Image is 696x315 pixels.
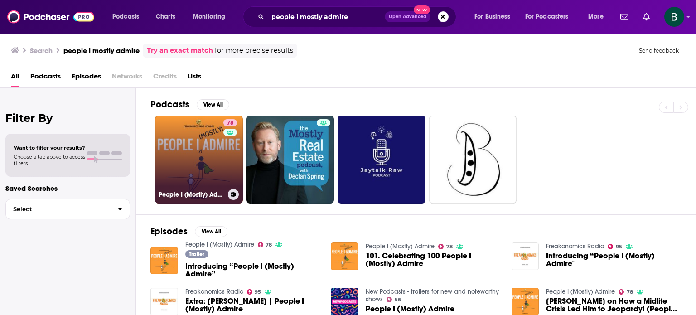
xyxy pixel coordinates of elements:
[519,10,582,24] button: open menu
[546,242,604,250] a: Freakonomics Radio
[197,99,229,110] button: View All
[366,305,454,313] a: People I (Mostly) Admire
[159,191,224,199] h3: People I (Mostly) Admire
[227,119,233,128] span: 78
[525,10,569,23] span: For Podcasters
[617,9,632,24] a: Show notifications dropdown
[664,7,684,27] span: Logged in as betsy46033
[150,10,181,24] a: Charts
[7,8,94,25] img: Podchaser - Follow, Share and Rate Podcasts
[150,99,189,110] h2: Podcasts
[616,245,622,249] span: 95
[546,288,615,296] a: People I (Mostly) Admire
[627,290,633,294] span: 78
[72,69,101,87] a: Episodes
[150,247,178,275] img: Introducing “People I (Mostly) Admire”
[5,199,130,219] button: Select
[112,69,142,87] span: Networks
[30,46,53,55] h3: Search
[155,116,243,204] a: 78People I (Mostly) Admire
[147,45,213,56] a: Try an exact match
[11,69,19,87] a: All
[223,119,237,126] a: 78
[608,244,622,249] a: 95
[185,262,320,278] a: Introducing “People I (Mostly) Admire”
[619,289,633,295] a: 78
[106,10,151,24] button: open menu
[582,10,615,24] button: open menu
[185,288,243,296] a: Freakonomics Radio
[5,111,130,125] h2: Filter By
[5,184,130,193] p: Saved Searches
[387,297,401,302] a: 56
[14,154,85,166] span: Choose a tab above to access filters.
[512,242,539,270] img: Introducing “People I (Mostly) Admire"
[195,226,227,237] button: View All
[112,10,139,23] span: Podcasts
[468,10,522,24] button: open menu
[30,69,61,87] a: Podcasts
[331,242,358,270] img: 101. Celebrating 100 People I (Mostly) Admire
[395,298,401,302] span: 56
[251,6,465,27] div: Search podcasts, credits, & more...
[366,252,501,267] a: 101. Celebrating 100 People I (Mostly) Admire
[185,241,254,248] a: People I (Mostly) Admire
[187,10,237,24] button: open menu
[414,5,430,14] span: New
[247,289,261,295] a: 95
[185,297,320,313] a: Extra: Ken Burns | People I (Mostly) Admire
[588,10,604,23] span: More
[639,9,653,24] a: Show notifications dropdown
[150,226,188,237] h2: Episodes
[63,46,140,55] h3: people i mostly admire
[268,10,385,24] input: Search podcasts, credits, & more...
[366,242,435,250] a: People I (Mostly) Admire
[156,10,175,23] span: Charts
[185,297,320,313] span: Extra: [PERSON_NAME] | People I (Mostly) Admire
[546,297,681,313] a: Ken Jennings on How a Midlife Crisis Led Him to Jeopardy! (People I (Mostly) Admire, Ep. 4 Replay)
[446,245,453,249] span: 78
[188,69,201,87] a: Lists
[389,15,426,19] span: Open Advanced
[664,7,684,27] img: User Profile
[215,45,293,56] span: for more precise results
[385,11,430,22] button: Open AdvancedNew
[150,226,227,237] a: EpisodesView All
[14,145,85,151] span: Want to filter your results?
[546,252,681,267] a: Introducing “People I (Mostly) Admire"
[438,244,453,249] a: 78
[474,10,510,23] span: For Business
[255,290,261,294] span: 95
[258,242,272,247] a: 78
[153,69,177,87] span: Credits
[266,243,272,247] span: 78
[664,7,684,27] button: Show profile menu
[636,47,681,54] button: Send feedback
[193,10,225,23] span: Monitoring
[189,252,204,257] span: Trailer
[546,297,681,313] span: [PERSON_NAME] on How a Midlife Crisis Led Him to Jeopardy! (People I (Mostly) [PERSON_NAME], Ep. ...
[366,288,499,303] a: New Podcasts - trailers for new and noteworthy shows
[150,99,229,110] a: PodcastsView All
[6,206,111,212] span: Select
